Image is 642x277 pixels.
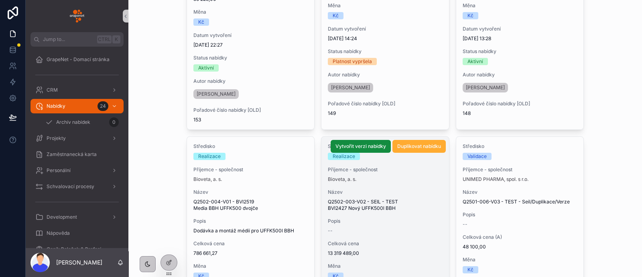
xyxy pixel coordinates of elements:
[463,2,577,9] span: Měna
[463,48,577,55] span: Status nabídky
[328,26,443,32] span: Datum vytvoření
[328,199,443,211] span: Q2502-003-V02 - SEIL - TEST BVI2427 Nový UFFK500l BBH
[30,32,124,47] button: Jump to...CtrlK
[328,48,443,55] span: Status nabídky
[193,55,308,61] span: Status nabídky
[328,2,443,9] span: Měna
[463,256,577,263] span: Měna
[109,117,119,127] div: 0
[193,250,308,256] span: 786 661,27
[26,47,128,248] div: scrollable content
[43,36,94,43] span: Jump to...
[335,143,386,150] span: Vytvořit verzi nabídky
[193,78,308,84] span: Autor nabídky
[193,89,239,99] a: [PERSON_NAME]
[30,131,124,146] a: Projekty
[197,91,236,97] span: [PERSON_NAME]
[466,84,505,91] span: [PERSON_NAME]
[47,56,110,63] span: GrapeNet - Domací stránka
[333,153,355,160] div: Realizace
[193,166,308,173] span: Příjemce - společnost
[328,176,356,183] a: Bioveta, a. s.
[331,140,391,153] button: Vytvořit verzi nabídky
[463,166,577,173] span: Příjemce - společnost
[328,83,373,92] a: [PERSON_NAME]
[193,189,308,195] span: Název
[47,103,65,109] span: Nabídky
[30,179,124,194] a: Schvalovací procesy
[113,36,120,43] span: K
[47,151,97,158] span: Zaměstnanecká karta
[198,153,221,160] div: Realizace
[47,246,101,252] span: Ceník Položek & Profesí
[463,110,577,117] span: 148
[463,221,467,228] span: --
[47,183,94,190] span: Schvalovací procesy
[463,199,577,205] span: Q2501-006-V03 - TEST - Seil/Duplikace/Verze
[30,242,124,256] a: Ceník Položek & Profesí
[333,58,372,65] div: Platnost vypršela
[328,166,443,173] span: Příjemce - společnost
[463,234,577,240] span: Celková cena (A)
[56,259,102,267] p: [PERSON_NAME]
[328,228,333,234] span: --
[30,147,124,162] a: Zaměstnanecká karta
[193,117,308,123] span: 153
[193,228,308,234] span: Dodávka a montáž médií pro UFFK500l BBH
[193,107,308,113] span: Pořadové číslo nabídky [OLD]
[193,42,308,48] span: [DATE] 22:27
[463,72,577,78] span: Autor nabídky
[47,230,70,236] span: Nápověda
[193,143,308,150] span: Středisko
[193,9,308,15] span: Měna
[467,266,473,273] div: Kč
[56,119,90,125] span: Archív nabídek
[193,199,308,211] span: Q2502-004-V01 - BVI2519 Media BBH UFFK500 dvojče
[193,263,308,269] span: Měna
[30,210,124,224] a: Development
[328,218,443,224] span: Popis
[463,35,577,42] span: [DATE] 13:28
[30,99,124,113] a: Nabídky24
[392,140,446,153] button: Duplikovat nabídku
[193,32,308,39] span: Datum vytvoření
[193,218,308,224] span: Popis
[328,263,443,269] span: Měna
[328,101,443,107] span: Pořadové číslo nabídky [OLD]
[328,72,443,78] span: Autor nabídky
[193,240,308,247] span: Celková cena
[328,143,443,150] span: Středisko
[47,135,66,142] span: Projekty
[193,176,222,183] a: Bioveta, a. s.
[30,83,124,97] a: CRM
[463,176,528,183] a: UNIMED PHARMA, spol. s r.o.
[30,163,124,178] a: Personální
[467,58,483,65] div: Aktivní
[328,189,443,195] span: Název
[98,101,108,111] div: 24
[467,12,473,19] div: Kč
[463,83,508,92] a: [PERSON_NAME]
[328,240,443,247] span: Celková cena
[328,250,443,256] span: 13 319 489,00
[198,64,214,72] div: Aktivní
[198,18,204,26] div: Kč
[463,211,577,218] span: Popis
[467,153,487,160] div: Validace
[47,214,77,220] span: Development
[331,84,370,91] span: [PERSON_NAME]
[47,87,58,93] span: CRM
[70,10,84,23] img: App logo
[463,26,577,32] span: Datum vytvoření
[30,226,124,240] a: Nápověda
[463,244,577,250] span: 48 100,00
[47,167,71,174] span: Personální
[463,143,577,150] span: Středisko
[97,35,112,43] span: Ctrl
[333,12,339,19] div: Kč
[328,110,443,117] span: 149
[463,189,577,195] span: Název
